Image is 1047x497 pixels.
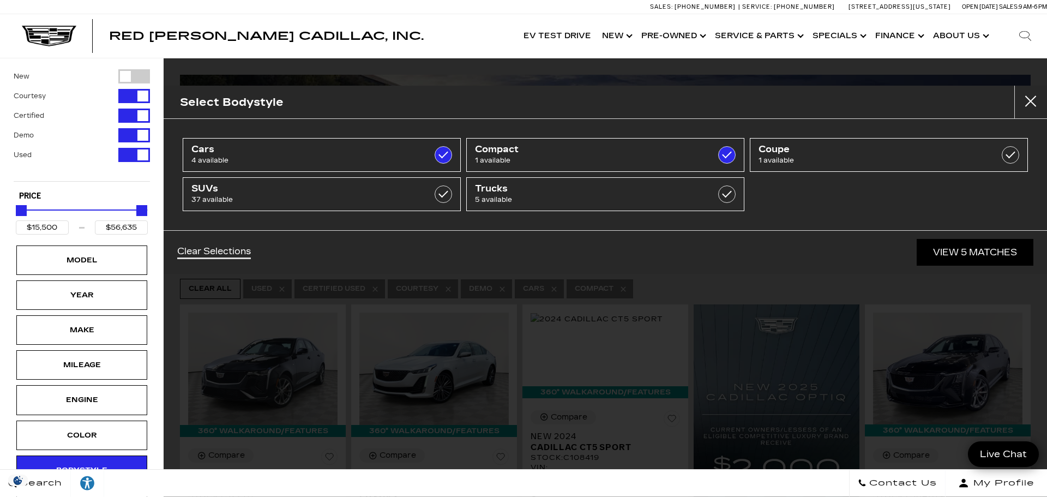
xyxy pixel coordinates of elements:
span: SUVs [191,183,413,194]
a: Contact Us [849,470,946,497]
label: Used [14,149,32,160]
span: Open [DATE] [962,3,998,10]
a: Explore your accessibility options [71,470,104,497]
section: Click to Open Cookie Consent Modal [5,475,31,486]
div: ModelModel [16,245,147,275]
a: About Us [928,14,992,58]
a: Specials [807,14,870,58]
label: New [14,71,29,82]
div: Bodystyle [55,464,109,476]
h2: Select Bodystyle [180,93,284,111]
a: Coupe1 available [750,138,1028,172]
input: Maximum [95,220,148,235]
a: SUVs37 available [183,177,461,211]
span: 4 available [191,155,413,166]
a: Cars4 available [183,138,461,172]
label: Courtesy [14,91,46,101]
span: My Profile [969,476,1034,491]
span: 37 available [191,194,413,205]
a: Service: [PHONE_NUMBER] [738,4,838,10]
div: ColorColor [16,421,147,450]
span: Service: [742,3,772,10]
a: Service & Parts [709,14,807,58]
h5: Price [19,191,145,201]
div: Model [55,254,109,266]
span: 9 AM-6 PM [1019,3,1047,10]
div: Search [1003,14,1047,58]
label: Certified [14,110,44,121]
span: Trucks [475,183,696,194]
div: EngineEngine [16,385,147,415]
span: Red [PERSON_NAME] Cadillac, Inc. [109,29,424,43]
span: Compact [475,144,696,155]
div: Year [55,289,109,301]
div: YearYear [16,280,147,310]
label: Demo [14,130,34,141]
span: 1 available [759,155,980,166]
a: Pre-Owned [636,14,709,58]
span: Sales: [650,3,673,10]
div: Mileage [55,359,109,371]
a: Clear Selections [177,246,251,259]
div: BodystyleBodystyle [16,456,147,485]
a: Sales: [PHONE_NUMBER] [650,4,738,10]
a: [STREET_ADDRESS][US_STATE] [849,3,951,10]
img: Opt-Out Icon [5,475,31,486]
a: Red [PERSON_NAME] Cadillac, Inc. [109,31,424,41]
input: Minimum [16,220,69,235]
span: Live Chat [974,448,1032,460]
span: [PHONE_NUMBER] [675,3,736,10]
div: Engine [55,394,109,406]
a: Compact1 available [466,138,744,172]
div: MakeMake [16,315,147,345]
span: Contact Us [867,476,937,491]
button: Open user profile menu [946,470,1047,497]
span: 5 available [475,194,696,205]
a: Trucks5 available [466,177,744,211]
div: Make [55,324,109,336]
a: Finance [870,14,928,58]
span: Search [17,476,62,491]
span: Coupe [759,144,980,155]
div: MileageMileage [16,350,147,380]
div: Explore your accessibility options [71,475,104,492]
span: [PHONE_NUMBER] [774,3,835,10]
span: 1 available [475,155,696,166]
a: EV Test Drive [518,14,597,58]
span: Cars [191,144,413,155]
a: View 5 Matches [917,239,1033,266]
button: Close [1014,86,1047,118]
div: Color [55,429,109,441]
div: Price [16,201,148,235]
a: New [597,14,636,58]
a: Live Chat [968,441,1039,467]
img: Cadillac Dark Logo with Cadillac White Text [22,26,76,46]
div: Maximum Price [136,205,147,216]
div: Minimum Price [16,205,27,216]
span: Sales: [999,3,1019,10]
div: Filter by Vehicle Type [14,69,150,181]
